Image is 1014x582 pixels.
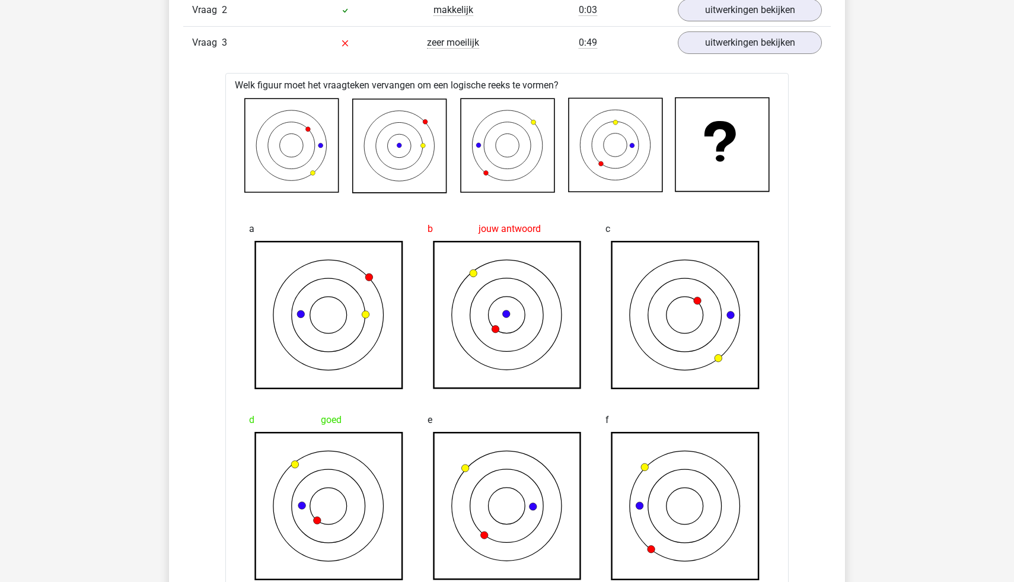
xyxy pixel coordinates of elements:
[192,36,222,50] span: Vraag
[579,4,597,16] span: 0:03
[222,4,227,15] span: 2
[605,408,609,432] span: f
[249,408,254,432] span: d
[605,217,610,241] span: c
[428,217,587,241] div: jouw antwoord
[579,37,597,49] span: 0:49
[428,408,432,432] span: e
[249,408,409,432] div: goed
[427,37,479,49] span: zeer moeilijk
[192,3,222,17] span: Vraag
[428,217,433,241] span: b
[678,31,822,54] a: uitwerkingen bekijken
[222,37,227,48] span: 3
[433,4,473,16] span: makkelijk
[249,217,254,241] span: a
